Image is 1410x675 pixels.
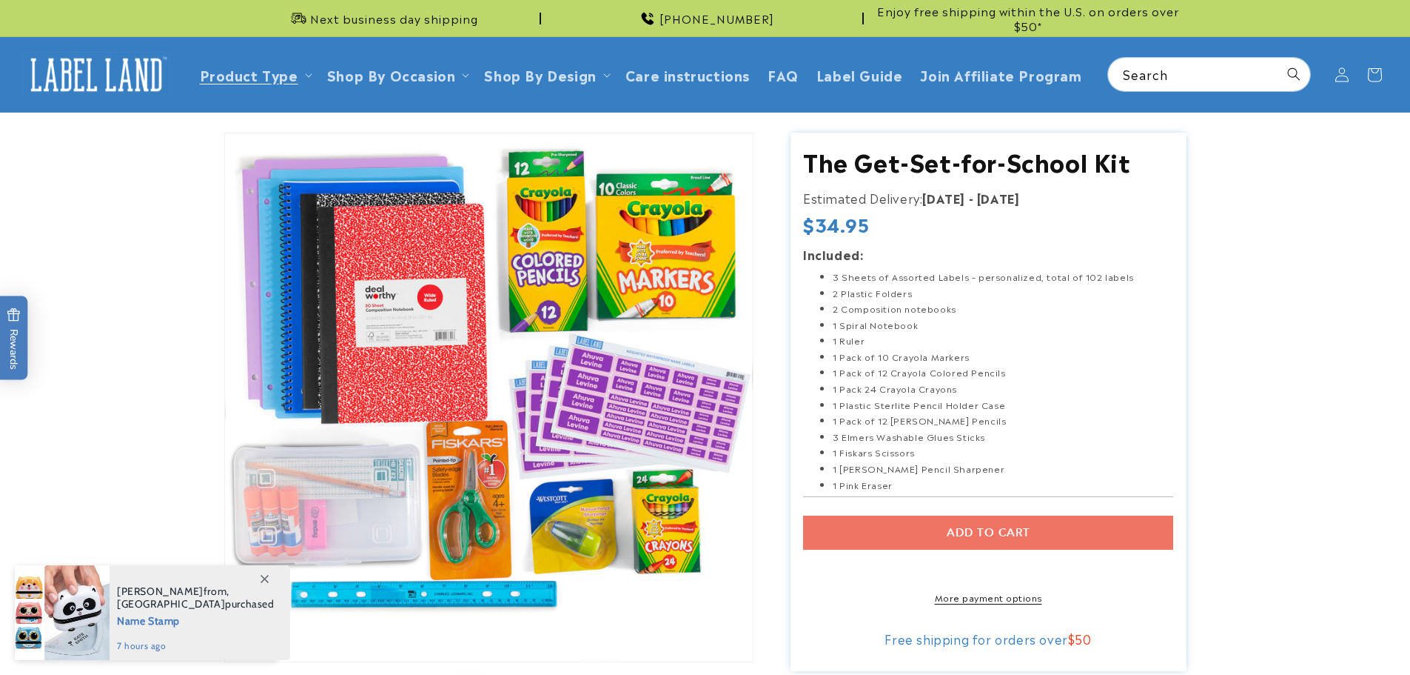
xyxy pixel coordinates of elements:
span: Rewards [7,307,21,369]
a: More payment options [803,591,1173,604]
span: Next business day shipping [310,11,478,26]
strong: Included: [803,245,863,263]
span: $ [1068,630,1075,648]
a: Care instructions [617,57,759,92]
li: 1 Pink Eraser [833,477,1173,493]
span: [PERSON_NAME] [117,585,204,598]
li: 1 Spiral Notebook [833,317,1173,333]
a: Shop By Design [484,64,596,84]
li: 2 Composition notebooks [833,301,1173,317]
li: 1 Pack of 10 Crayola Markers [833,349,1173,365]
li: 2 Plastic Folders [833,285,1173,302]
strong: [DATE] [977,189,1020,207]
summary: Shop By Design [475,57,616,92]
li: 1 Plastic Sterlite Pencil Holder Case [833,397,1173,413]
span: Care instructions [625,66,750,83]
img: Label Land [22,52,170,98]
span: [PHONE_NUMBER] [659,11,774,26]
span: from , purchased [117,585,275,611]
li: 1 Fiskars Scissors [833,445,1173,461]
h1: The Get-Set-for-School Kit [803,146,1173,177]
li: 1 Pack of 12 Crayola Colored Pencils [833,365,1173,381]
summary: Product Type [191,57,318,92]
li: 1 [PERSON_NAME] Pencil Sharpener [833,461,1173,477]
span: 50 [1075,630,1091,648]
li: 1 Pack 24 Crayola Crayons [833,381,1173,397]
span: Join Affiliate Program [920,66,1081,83]
span: Enjoy free shipping within the U.S. on orders over $50* [870,4,1186,33]
summary: Shop By Occasion [318,57,476,92]
strong: - [969,189,974,207]
p: Estimated Delivery: [803,187,1173,209]
span: $34.95 [803,213,870,236]
strong: [DATE] [922,189,965,207]
button: Search [1278,58,1310,90]
div: Free shipping for orders over [803,631,1173,646]
li: 1 Pack of 12 [PERSON_NAME] Pencils [833,413,1173,429]
a: Product Type [200,64,298,84]
a: Join Affiliate Program [911,57,1090,92]
a: Label Guide [808,57,912,92]
span: FAQ [768,66,799,83]
li: 1 Ruler [833,333,1173,349]
a: FAQ [759,57,808,92]
a: Label Land [17,46,176,103]
span: Shop By Occasion [327,66,456,83]
span: [GEOGRAPHIC_DATA] [117,597,225,611]
li: 3 Elmers Washable Glues Sticks [833,429,1173,445]
span: Label Guide [816,66,903,83]
li: 3 Sheets of Assorted Labels – personalized, total of 102 labels [833,269,1173,285]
